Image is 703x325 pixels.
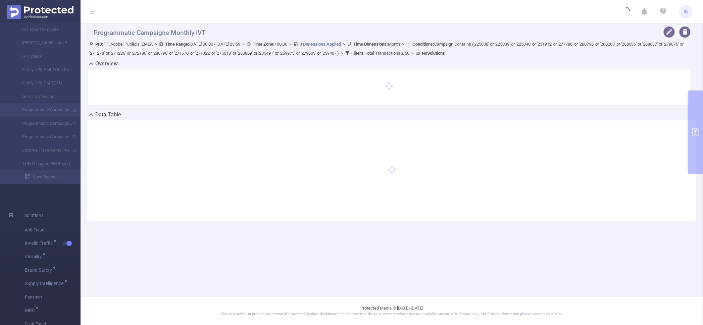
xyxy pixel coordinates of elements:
[95,60,118,68] h2: Overview
[353,42,388,47] b: Time Dimensions :
[351,51,409,56] span: Total Transactions ≥ 50
[253,42,274,47] b: Time Zone:
[412,42,434,47] b: Conditions :
[87,26,654,40] h1: Programmatic Campaigns Monthly IVT
[240,42,247,47] span: >
[89,42,95,46] i: icon: user
[339,51,345,56] span: >
[622,7,630,16] i: icon: loading
[89,42,684,56] span: FT_Adobe_Publicis_EMEA [DATE] 00:00 - [DATE] 23:59 +00:00
[25,241,55,246] span: Invalid Traffic
[353,42,400,47] span: Month
[25,290,81,304] span: Passport
[400,42,406,47] span: >
[97,312,686,317] p: This is a stable, in production version of Protected Media's dashboard. Please note that the MRC ...
[95,42,103,47] b: PID:
[25,254,44,259] span: Visibility
[341,42,347,47] span: >
[684,5,688,18] span: IS
[153,42,159,47] span: >
[24,209,44,222] span: Solutions
[81,296,703,325] footer: Protected Media © [DATE]-[DATE]
[165,42,189,47] b: Time Range:
[287,42,294,47] span: >
[95,111,121,119] h2: Data Table
[25,281,66,286] span: Supply Intelligence
[25,308,37,313] span: MRC
[7,5,73,19] img: Protected Media
[351,51,365,56] b: Filters :
[422,51,445,56] b: No Solutions
[25,223,81,237] span: Anti-Fraud
[409,51,416,56] span: >
[25,268,54,272] span: Brand Safety
[300,42,341,47] u: 3 Dimensions Applied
